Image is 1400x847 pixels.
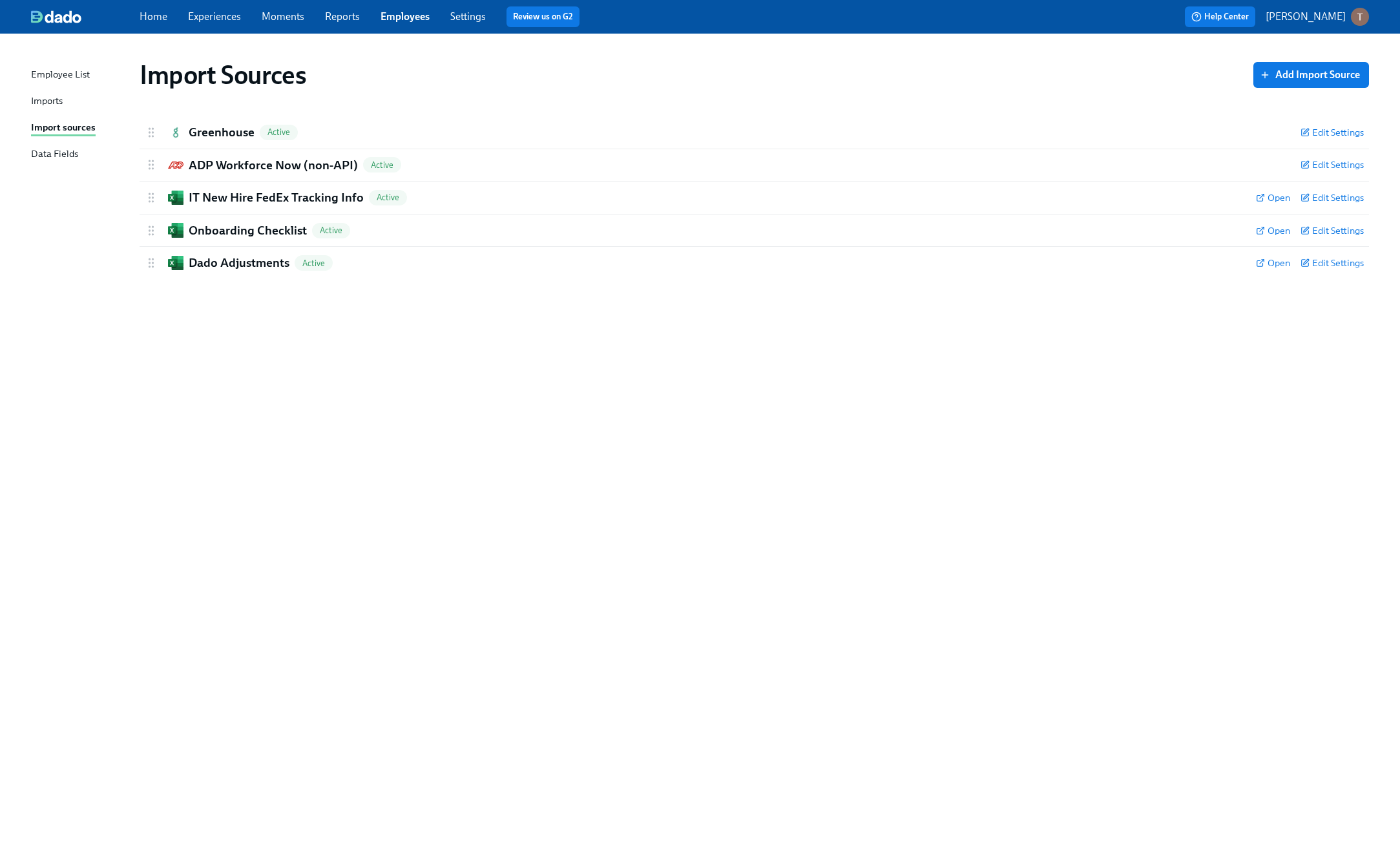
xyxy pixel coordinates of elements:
[1351,8,1369,26] img: ACg8ocLXsDpU0isJA1rEFd8QGW_-eDb-moPZqwVyrWsj42wjxwSHeQ=s96-c
[513,10,573,23] a: Review us on G2
[188,10,241,23] a: Experiences
[1256,256,1290,269] a: Open
[189,124,255,141] h2: Greenhouse
[1253,62,1369,88] button: Add Import Source
[31,67,129,83] a: Employee List
[1266,10,1346,24] p: [PERSON_NAME]
[140,214,1369,247] div: Microsoft ExcelOnboarding ChecklistActiveOpenEdit Settings
[31,147,78,163] div: Data Fields
[450,10,486,23] a: Settings
[189,157,358,174] h2: ADP Workforce Now (non-API)
[31,67,90,83] div: Employee List
[140,149,1369,182] div: ADP Workforce Now (non-API)ADP Workforce Now (non-API)ActiveEdit Settings
[140,116,1369,149] div: GreenhouseGreenhouseActiveEdit Settings
[295,258,333,268] span: Active
[1185,6,1255,27] button: Help Center
[168,223,183,237] img: Microsoft Excel
[168,256,183,270] img: Microsoft Excel
[189,255,289,271] h2: Dado Adjustments
[1301,256,1364,269] button: Edit Settings
[325,10,360,23] a: Reports
[1191,10,1249,23] span: Help Center
[168,191,183,205] img: Microsoft Excel
[1301,191,1364,204] button: Edit Settings
[31,94,63,110] div: Imports
[140,182,1369,214] div: Microsoft ExcelIT New Hire FedEx Tracking InfoActiveOpenEdit Settings
[168,125,183,140] img: Greenhouse
[369,193,407,202] span: Active
[189,189,364,206] h2: IT New Hire FedEx Tracking Info
[260,127,298,137] span: Active
[31,10,140,23] a: dado
[363,160,401,170] span: Active
[31,94,129,110] a: Imports
[312,225,350,235] span: Active
[1301,158,1364,171] button: Edit Settings
[31,147,129,163] a: Data Fields
[381,10,430,23] a: Employees
[1256,191,1290,204] a: Open
[168,162,183,169] img: ADP Workforce Now (non-API)
[140,10,167,23] a: Home
[1301,126,1364,139] button: Edit Settings
[262,10,304,23] a: Moments
[1256,224,1290,237] a: Open
[31,10,81,23] img: dado
[31,120,129,136] a: Import sources
[1301,224,1364,237] button: Edit Settings
[140,59,306,90] h1: Import Sources
[31,120,96,136] div: Import sources
[1262,68,1360,81] span: Add Import Source
[140,247,1369,279] div: Microsoft ExcelDado AdjustmentsActiveOpenEdit Settings
[507,6,580,27] button: Review us on G2
[1266,8,1369,26] button: [PERSON_NAME]
[189,222,307,239] h2: Onboarding Checklist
